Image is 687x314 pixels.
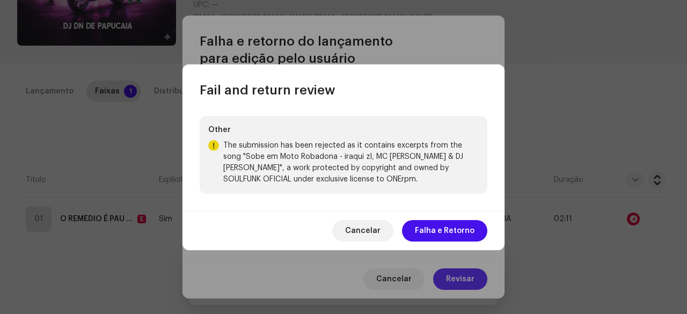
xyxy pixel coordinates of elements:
[402,220,487,242] button: Falha e Retorno
[332,220,393,242] button: Cancelar
[208,125,479,136] p: Other
[200,82,335,99] span: Fail and return review
[223,140,479,185] p: The submission has been rejected as it contains excerpts from the song "Sobe em Moto Robadona - i...
[345,220,381,242] span: Cancelar
[415,220,474,242] span: Falha e Retorno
